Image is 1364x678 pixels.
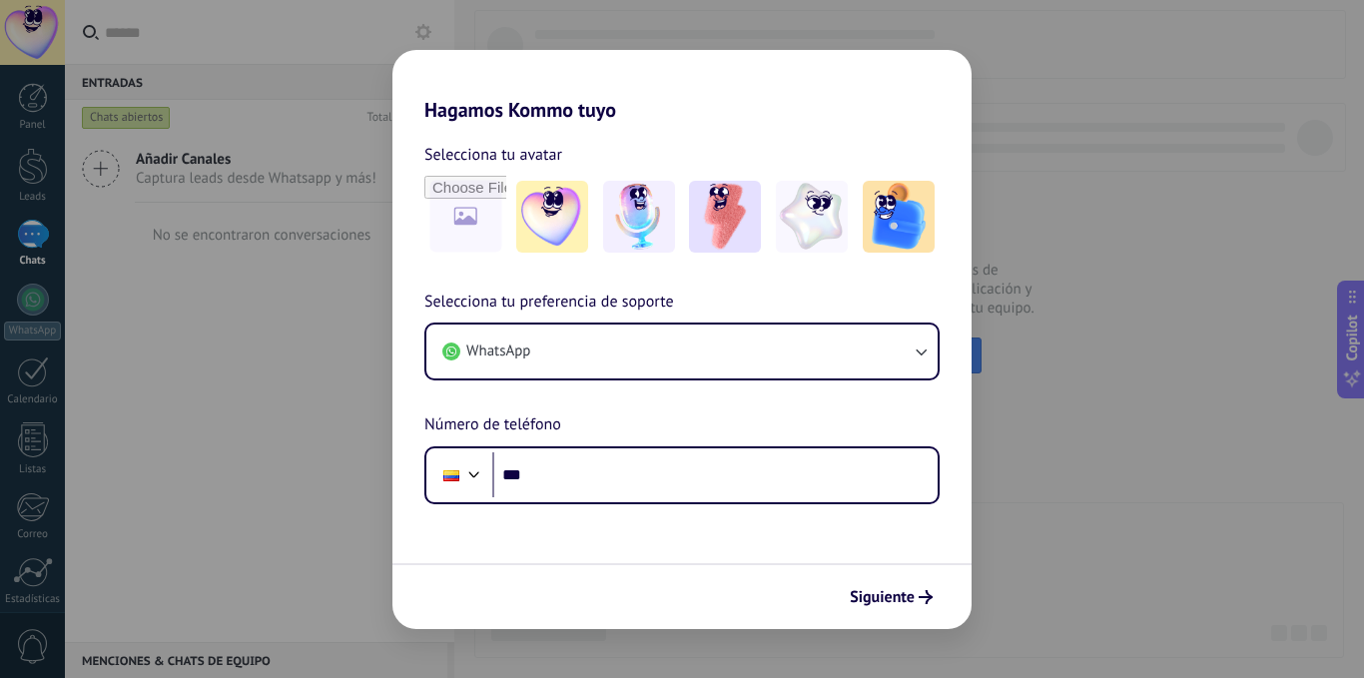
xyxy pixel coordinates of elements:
[424,142,562,168] span: Selecciona tu avatar
[863,181,935,253] img: -5.jpeg
[424,290,674,316] span: Selecciona tu preferencia de soporte
[424,412,561,438] span: Número de teléfono
[850,590,915,604] span: Siguiente
[466,341,530,361] span: WhatsApp
[392,50,972,122] h2: Hagamos Kommo tuyo
[516,181,588,253] img: -1.jpeg
[841,580,942,614] button: Siguiente
[426,325,938,378] button: WhatsApp
[603,181,675,253] img: -2.jpeg
[689,181,761,253] img: -3.jpeg
[776,181,848,253] img: -4.jpeg
[432,454,470,496] div: Colombia: + 57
